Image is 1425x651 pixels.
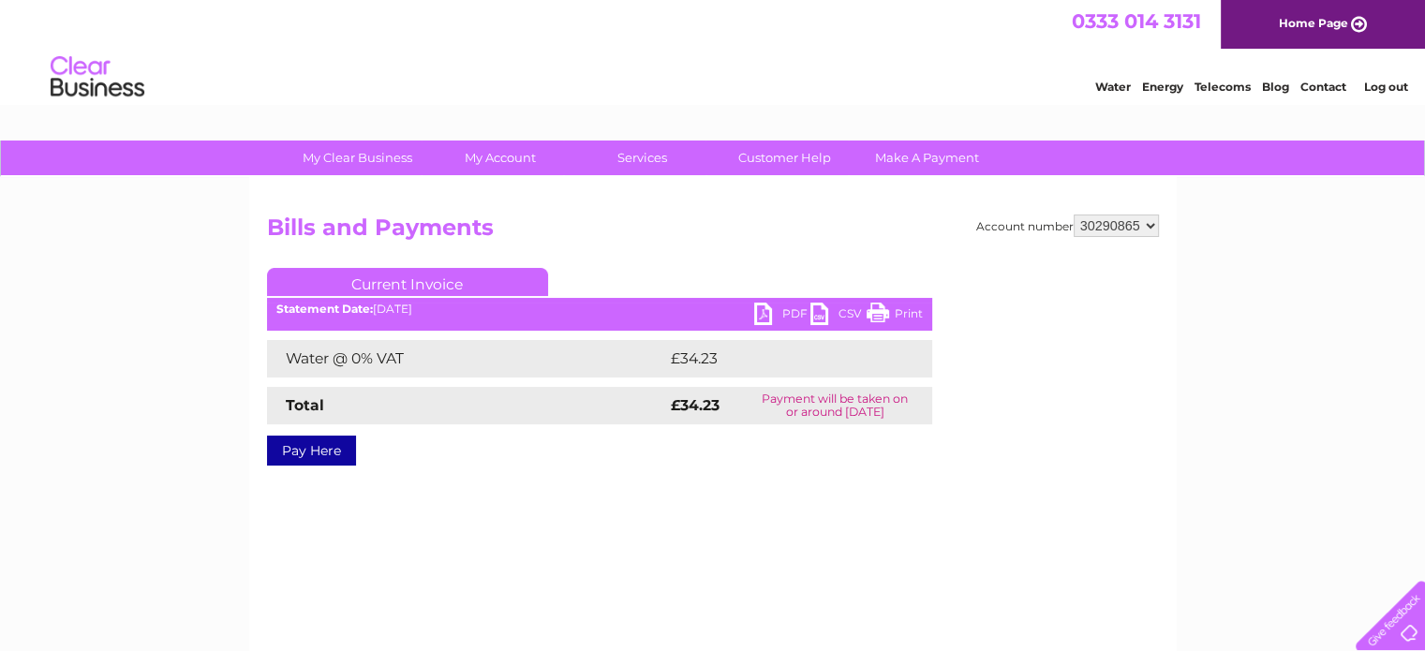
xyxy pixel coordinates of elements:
[1262,80,1289,94] a: Blog
[271,10,1156,91] div: Clear Business is a trading name of Verastar Limited (registered in [GEOGRAPHIC_DATA] No. 3667643...
[754,303,810,330] a: PDF
[267,436,356,466] a: Pay Here
[267,215,1159,250] h2: Bills and Payments
[1195,80,1251,94] a: Telecoms
[671,396,720,414] strong: £34.23
[666,340,894,377] td: £34.23
[267,303,932,316] div: [DATE]
[565,141,720,175] a: Services
[1142,80,1183,94] a: Energy
[280,141,435,175] a: My Clear Business
[707,141,862,175] a: Customer Help
[738,387,932,424] td: Payment will be taken on or around [DATE]
[286,396,324,414] strong: Total
[50,49,145,106] img: logo.png
[1300,80,1346,94] a: Contact
[1095,80,1131,94] a: Water
[1363,80,1407,94] a: Log out
[267,268,548,296] a: Current Invoice
[423,141,577,175] a: My Account
[267,340,666,377] td: Water @ 0% VAT
[976,215,1159,237] div: Account number
[1072,9,1201,33] a: 0333 014 3131
[850,141,1004,175] a: Make A Payment
[867,303,923,330] a: Print
[810,303,867,330] a: CSV
[276,302,373,316] b: Statement Date:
